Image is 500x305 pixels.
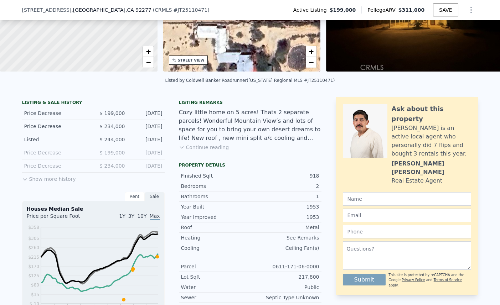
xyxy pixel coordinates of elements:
div: Listing remarks [179,100,321,105]
div: [DATE] [131,162,163,169]
div: Price Decrease [24,162,88,169]
div: Rent [125,192,145,201]
div: [PERSON_NAME] [PERSON_NAME] [392,159,471,177]
tspan: $215 [28,255,39,260]
div: [DATE] [131,149,163,156]
span: + [146,47,150,56]
div: Cozy little home on 5 acres! Thats 2 separate parcels! Wonderful Mountain View’s and lots of spac... [179,108,321,142]
button: SAVE [433,4,458,16]
div: Price Decrease [24,123,88,130]
a: Zoom in [306,46,316,57]
span: $311,000 [398,7,425,13]
div: Water [181,284,250,291]
div: Heating [181,234,250,241]
div: Bedrooms [181,183,250,190]
div: See Remarks [250,234,319,241]
tspan: $35 [31,292,39,297]
div: Year Built [181,203,250,210]
span: 10Y [137,213,146,219]
input: Email [343,209,471,222]
div: Listed by Coldwell Banker Roadrunner ([US_STATE] Regional MLS #JT25110471) [165,78,335,83]
a: Zoom in [143,46,154,57]
span: $ 199,000 [99,110,125,116]
button: Submit [343,274,386,285]
span: Active Listing [293,6,330,14]
span: , CA 92277 [125,7,151,13]
div: ( ) [153,6,210,14]
div: [DATE] [131,123,163,130]
div: Parcel [181,263,250,270]
div: Sale [145,192,165,201]
div: Price Decrease [24,110,88,117]
span: # JT25110471 [174,7,208,13]
div: Price per Square Foot [27,212,93,224]
a: Privacy Policy [402,278,425,282]
button: Show Options [464,3,478,17]
div: LISTING & SALE HISTORY [22,100,165,107]
span: $ 199,000 [99,150,125,156]
div: STREET VIEW [178,58,205,63]
div: Ceiling Fan(s) [250,244,319,252]
div: Houses Median Sale [27,205,160,212]
span: , [GEOGRAPHIC_DATA] [71,6,151,14]
span: $ 244,000 [99,137,125,142]
button: Continue reading [179,144,229,151]
input: Name [343,192,471,206]
div: 0611-171-06-0000 [250,263,319,270]
tspan: $260 [28,245,39,250]
span: + [309,47,314,56]
div: Metal [250,224,319,231]
span: $199,000 [330,6,356,14]
a: Zoom out [143,57,154,68]
div: Finished Sqft [181,172,250,179]
input: Phone [343,225,471,238]
tspan: $125 [28,273,39,278]
span: − [146,58,150,67]
span: 1Y [119,213,125,219]
span: $ 234,000 [99,163,125,169]
div: Lot Sqft [181,273,250,280]
tspan: $305 [28,236,39,241]
div: Price Decrease [24,149,88,156]
div: Year Improved [181,214,250,221]
div: Roof [181,224,250,231]
div: 1953 [250,214,319,221]
tspan: $170 [28,264,39,269]
span: Pellego ARV [367,6,398,14]
span: 3Y [128,213,134,219]
div: Real Estate Agent [392,177,443,185]
div: 918 [250,172,319,179]
div: [DATE] [131,110,163,117]
div: Cooling [181,244,250,252]
div: Ask about this property [392,104,471,124]
div: Property details [179,162,321,168]
div: 2 [250,183,319,190]
span: [STREET_ADDRESS] [22,6,72,14]
tspan: $358 [28,225,39,230]
span: − [309,58,314,67]
a: Terms of Service [434,278,462,282]
div: Public [250,284,319,291]
span: $ 234,000 [99,123,125,129]
div: 217,800 [250,273,319,280]
span: Max [150,213,160,220]
div: [PERSON_NAME] is an active local agent who personally did 7 flips and bought 3 rentals this year. [392,124,471,158]
tspan: $80 [31,283,39,288]
div: Listed [24,136,88,143]
div: 1953 [250,203,319,210]
div: Bathrooms [181,193,250,200]
div: 1 [250,193,319,200]
div: [DATE] [131,136,163,143]
div: This site is protected by reCAPTCHA and the Google and apply. [388,273,471,288]
span: CRMLS [155,7,172,13]
div: Sewer [181,294,250,301]
a: Zoom out [306,57,316,68]
div: Septic Type Unknown [250,294,319,301]
button: Show more history [22,173,76,183]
